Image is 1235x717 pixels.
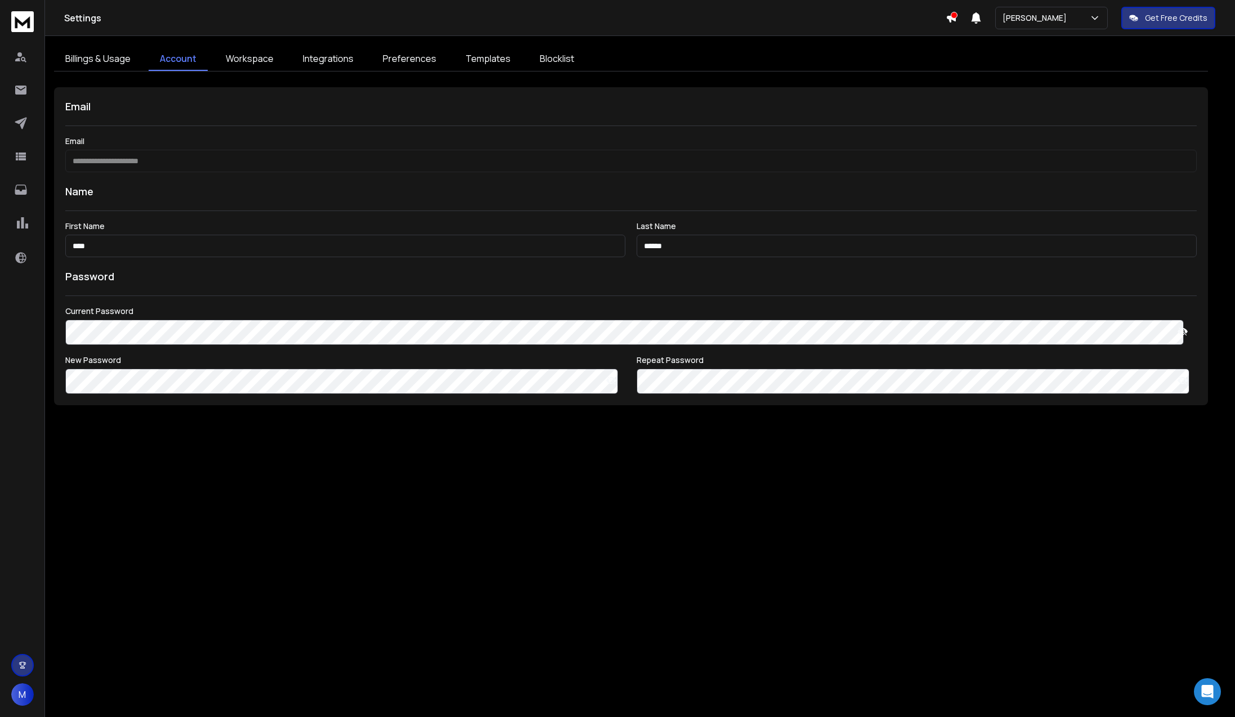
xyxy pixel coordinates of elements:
[372,47,448,71] a: Preferences
[54,47,142,71] a: Billings & Usage
[65,98,1197,114] h1: Email
[454,47,522,71] a: Templates
[65,307,1197,315] label: Current Password
[65,183,1197,199] h1: Name
[637,356,1197,364] label: Repeat Password
[214,47,285,71] a: Workspace
[529,47,585,71] a: Blocklist
[65,268,114,284] h1: Password
[65,222,625,230] label: First Name
[637,222,1197,230] label: Last Name
[1121,7,1215,29] button: Get Free Credits
[11,11,34,32] img: logo
[64,11,946,25] h1: Settings
[65,356,625,364] label: New Password
[1145,12,1207,24] p: Get Free Credits
[1003,12,1071,24] p: [PERSON_NAME]
[11,683,34,706] button: M
[1194,678,1221,705] div: Open Intercom Messenger
[65,137,1197,145] label: Email
[292,47,365,71] a: Integrations
[149,47,208,71] a: Account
